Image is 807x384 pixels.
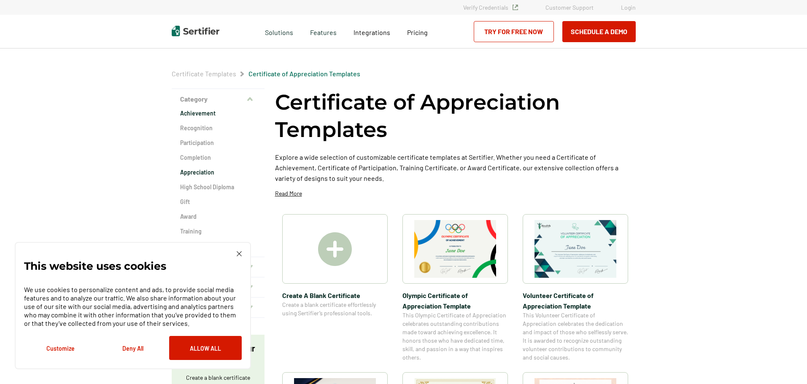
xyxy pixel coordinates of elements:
a: Gift [180,198,256,206]
img: Volunteer Certificate of Appreciation Template [534,220,616,278]
a: Certificate Templates [172,70,236,78]
span: Create a blank certificate effortlessly using Sertifier’s professional tools. [282,301,388,317]
a: Achievement [180,109,256,118]
span: Create A Blank Certificate [282,290,388,301]
a: Recognition [180,124,256,132]
span: Olympic Certificate of Appreciation​ Template [402,290,508,311]
span: Pricing [407,28,428,36]
span: Features [310,26,337,37]
a: Customer Support [545,4,594,11]
a: Olympic Certificate of Appreciation​ TemplateOlympic Certificate of Appreciation​ TemplateThis Ol... [402,214,508,362]
span: Solutions [265,26,293,37]
img: Sertifier | Digital Credentialing Platform [172,26,219,36]
a: Try for Free Now [474,21,554,42]
a: Login [621,4,636,11]
a: Award [180,212,256,221]
span: Integrations [354,28,390,36]
img: Olympic Certificate of Appreciation​ Template [414,220,496,278]
button: Customize [24,336,97,360]
a: Integrations [354,26,390,37]
a: Certificate of Appreciation Templates [248,70,360,78]
a: Verify Credentials [463,4,518,11]
p: Explore a wide selection of customizable certificate templates at Sertifier. Whether you need a C... [275,152,636,183]
button: Category [172,89,265,109]
a: Participation [180,139,256,147]
a: High School Diploma [180,183,256,191]
a: Pricing [407,26,428,37]
span: This Volunteer Certificate of Appreciation celebrates the dedication and impact of those who self... [523,311,628,362]
a: Training [180,227,256,236]
span: Volunteer Certificate of Appreciation Template [523,290,628,311]
img: Verified [513,5,518,10]
button: Deny All [97,336,169,360]
p: This website uses cookies [24,262,166,270]
p: We use cookies to personalize content and ads, to provide social media features and to analyze ou... [24,285,242,328]
div: Breadcrumb [172,70,360,78]
a: Completion [180,153,256,162]
p: Read More [275,189,302,198]
button: Allow All [169,336,242,360]
span: This Olympic Certificate of Appreciation celebrates outstanding contributions made toward achievi... [402,311,508,362]
button: Schedule a Demo [562,21,636,42]
img: Create A Blank Certificate [318,232,352,266]
h1: Certificate of Appreciation Templates [275,89,636,143]
div: Category [172,109,265,257]
a: Appreciation [180,168,256,177]
img: Cookie Popup Close [237,251,242,256]
a: Volunteer Certificate of Appreciation TemplateVolunteer Certificate of Appreciation TemplateThis ... [523,214,628,362]
iframe: Chat Widget [765,344,807,384]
